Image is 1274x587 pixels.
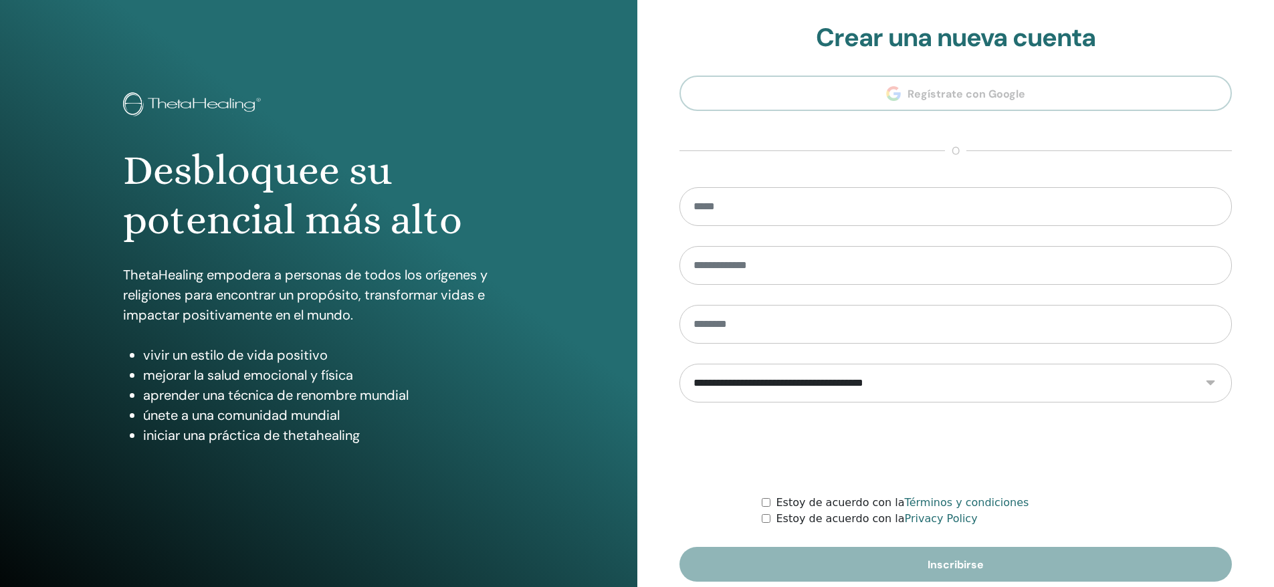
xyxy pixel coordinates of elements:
[776,495,1029,511] label: Estoy de acuerdo con la
[776,511,977,527] label: Estoy de acuerdo con la
[945,143,966,159] span: o
[123,146,514,245] h1: Desbloquee su potencial más alto
[143,405,514,425] li: únete a una comunidad mundial
[143,345,514,365] li: vivir un estilo de vida positivo
[854,423,1057,475] iframe: reCAPTCHA
[143,365,514,385] li: mejorar la salud emocional y física
[123,265,514,325] p: ThetaHealing empodera a personas de todos los orígenes y religiones para encontrar un propósito, ...
[143,425,514,445] li: iniciar una práctica de thetahealing
[679,23,1233,53] h2: Crear una nueva cuenta
[143,385,514,405] li: aprender una técnica de renombre mundial
[905,512,978,525] a: Privacy Policy
[905,496,1029,509] a: Términos y condiciones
